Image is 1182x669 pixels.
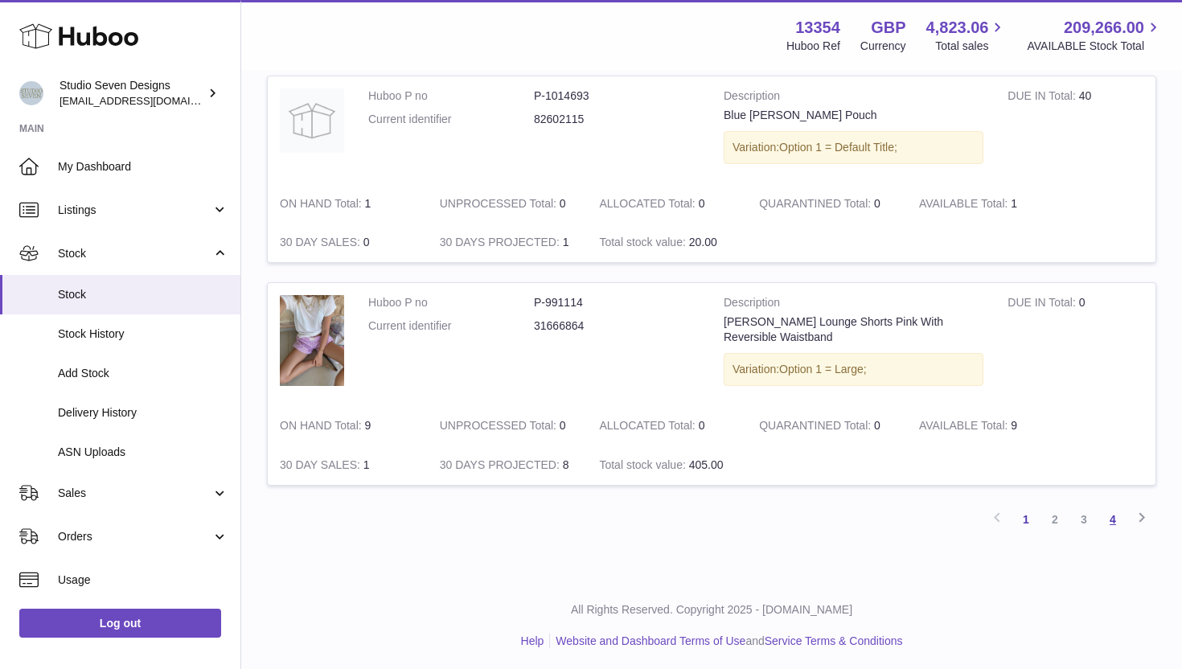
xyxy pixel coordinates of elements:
span: AVAILABLE Stock Total [1027,39,1163,54]
strong: UNPROCESSED Total [440,419,560,436]
span: Usage [58,573,228,588]
dd: P-991114 [534,295,700,310]
span: 0 [874,419,880,432]
dt: Huboo P no [368,295,534,310]
a: Help [521,634,544,647]
strong: Description [724,295,983,314]
dd: 82602115 [534,112,700,127]
td: 0 [428,184,588,224]
div: Variation: [724,353,983,386]
td: 1 [907,184,1067,224]
span: Delivery History [58,405,228,421]
td: 0 [268,223,428,262]
span: Stock [58,287,228,302]
span: Stock [58,246,211,261]
strong: AVAILABLE Total [919,419,1011,436]
span: Option 1 = Default Title; [779,141,897,154]
span: Listings [58,203,211,218]
td: 8 [428,445,588,485]
td: 40 [995,76,1155,184]
strong: 30 DAY SALES [280,236,363,252]
span: 209,266.00 [1064,17,1144,39]
td: 0 [428,406,588,445]
span: [EMAIL_ADDRESS][DOMAIN_NAME] [60,94,236,107]
span: 20.00 [689,236,717,248]
span: Orders [58,529,211,544]
dt: Current identifier [368,112,534,127]
strong: DUE IN Total [1008,296,1078,313]
strong: ON HAND Total [280,197,365,214]
span: Stock History [58,326,228,342]
span: 0 [874,197,880,210]
span: ASN Uploads [58,445,228,460]
dd: 31666864 [534,318,700,334]
a: 3 [1069,505,1098,534]
a: 209,266.00 AVAILABLE Stock Total [1027,17,1163,54]
img: product image [280,295,344,386]
td: 9 [907,406,1067,445]
a: 1 [1012,505,1040,534]
img: product image [280,88,344,153]
strong: 30 DAY SALES [280,458,363,475]
strong: DUE IN Total [1008,89,1078,106]
div: Huboo Ref [786,39,840,54]
strong: Total stock value [599,458,688,475]
span: 4,823.06 [926,17,989,39]
strong: ALLOCATED Total [599,419,698,436]
td: 0 [995,283,1155,406]
td: 1 [428,223,588,262]
strong: QUARANTINED Total [759,419,874,436]
strong: AVAILABLE Total [919,197,1011,214]
span: Total sales [935,39,1007,54]
span: My Dashboard [58,159,228,174]
a: 2 [1040,505,1069,534]
strong: UNPROCESSED Total [440,197,560,214]
dt: Huboo P no [368,88,534,104]
span: Add Stock [58,366,228,381]
strong: ALLOCATED Total [599,197,698,214]
td: 1 [268,445,428,485]
a: Website and Dashboard Terms of Use [556,634,745,647]
span: Sales [58,486,211,501]
a: Log out [19,609,221,638]
img: contact.studiosevendesigns@gmail.com [19,81,43,105]
span: Option 1 = Large; [779,363,867,376]
td: 0 [587,184,747,224]
strong: Total stock value [599,236,688,252]
td: 0 [587,406,747,445]
li: and [550,634,902,649]
strong: QUARANTINED Total [759,197,874,214]
dd: P-1014693 [534,88,700,104]
div: [PERSON_NAME] Lounge Shorts Pink With Reversible Waistband [724,314,983,345]
div: Blue [PERSON_NAME] Pouch [724,108,983,123]
a: Service Terms & Conditions [765,634,903,647]
div: Studio Seven Designs [60,78,204,109]
strong: 13354 [795,17,840,39]
dt: Current identifier [368,318,534,334]
div: Variation: [724,131,983,164]
strong: ON HAND Total [280,419,365,436]
td: 1 [268,184,428,224]
a: 4 [1098,505,1127,534]
strong: Description [724,88,983,108]
span: 405.00 [689,458,724,471]
a: 4,823.06 Total sales [926,17,1008,54]
td: 9 [268,406,428,445]
p: All Rights Reserved. Copyright 2025 - [DOMAIN_NAME] [254,602,1169,618]
strong: 30 DAYS PROJECTED [440,236,563,252]
strong: 30 DAYS PROJECTED [440,458,563,475]
div: Currency [860,39,906,54]
strong: GBP [871,17,905,39]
